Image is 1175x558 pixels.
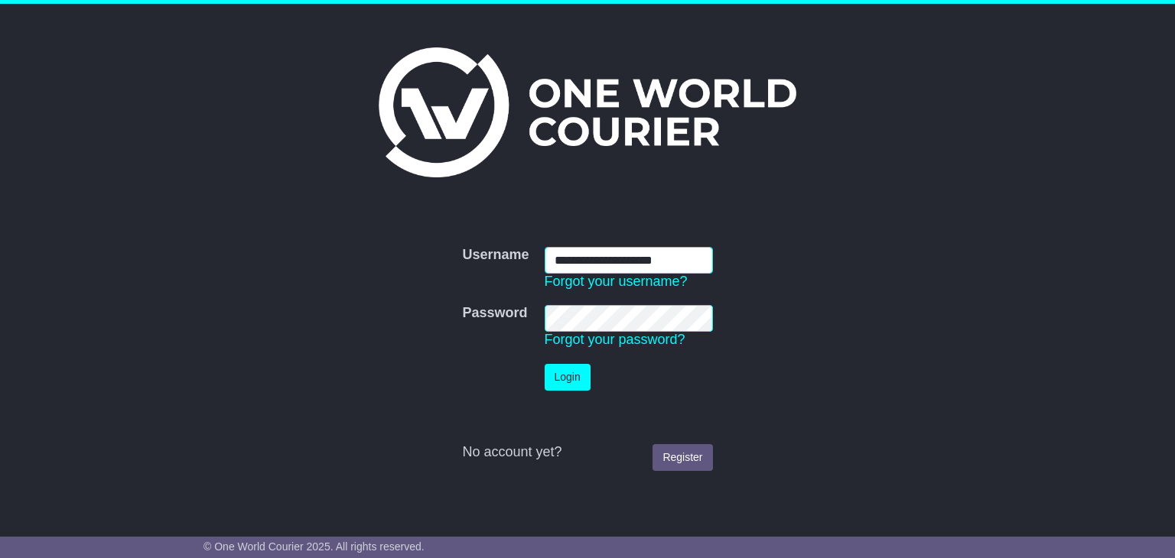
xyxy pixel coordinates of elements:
[462,305,527,322] label: Password
[379,47,796,177] img: One World
[203,540,425,553] span: © One World Courier 2025. All rights reserved.
[545,274,688,289] a: Forgot your username?
[653,444,712,471] a: Register
[545,364,591,391] button: Login
[462,444,712,461] div: No account yet?
[545,332,685,347] a: Forgot your password?
[462,247,529,264] label: Username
